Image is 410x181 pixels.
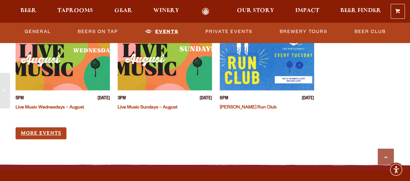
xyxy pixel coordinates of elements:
[291,8,323,15] a: Impact
[277,24,330,39] a: Brewery Tours
[16,105,84,110] a: Live Music Wednesdays – August
[200,96,212,102] span: [DATE]
[302,96,314,102] span: [DATE]
[295,8,319,13] span: Impact
[220,96,228,102] span: 6PM
[20,8,36,13] span: Beer
[336,8,385,15] a: Beer Finder
[22,24,53,39] a: General
[110,8,136,15] a: Gear
[16,8,41,15] a: Beer
[153,8,179,13] span: Winery
[378,149,394,165] a: Scroll to top
[75,24,121,39] a: Beers on Tap
[149,8,183,15] a: Winery
[118,105,178,110] a: Live Music Sundays – August
[220,29,314,90] a: View event details
[237,8,274,13] span: Our Story
[193,8,218,15] a: Odell Home
[118,29,212,90] a: View event details
[114,8,132,13] span: Gear
[53,8,97,15] a: Taprooms
[203,24,255,39] a: Private Events
[118,96,126,102] span: 3PM
[340,8,381,13] span: Beer Finder
[352,24,388,39] a: Beer Club
[220,105,276,110] a: [PERSON_NAME] Run Club
[143,24,181,39] a: Events
[16,127,66,139] a: More Events (opens in a new window)
[98,96,110,102] span: [DATE]
[389,163,403,177] div: Accessibility Menu
[16,96,24,102] span: 5PM
[57,8,93,13] span: Taprooms
[16,29,110,90] a: View event details
[233,8,278,15] a: Our Story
